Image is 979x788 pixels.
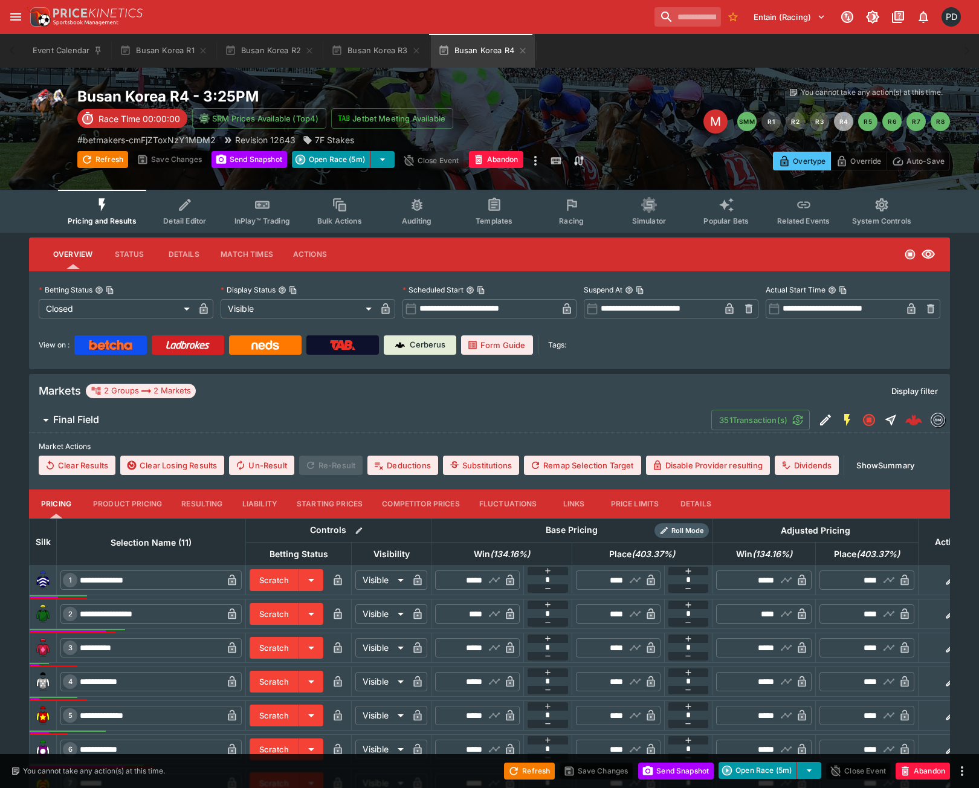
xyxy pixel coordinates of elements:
button: Starting Prices [287,489,372,518]
img: Neds [251,340,279,350]
span: Simulator [632,216,666,225]
button: Connected to PK [836,6,858,28]
span: Un-Result [229,456,294,475]
button: Scratch [250,738,299,760]
span: Mark an event as closed and abandoned. [896,764,950,776]
button: SGM Enabled [836,409,858,431]
button: Override [830,152,887,170]
button: Pricing [29,489,83,518]
button: 351Transaction(s) [711,410,810,430]
button: Actual Start TimeCopy To Clipboard [828,286,836,294]
span: 5 [66,711,75,720]
button: Send Snapshot [212,151,287,168]
div: Visible [355,570,408,590]
button: Straight [880,409,902,431]
p: Override [850,155,881,167]
button: Actions [283,240,337,269]
button: Refresh [77,151,128,168]
p: Scheduled Start [402,285,464,295]
button: Busan Korea R4 [431,34,535,68]
span: Re-Result [299,456,363,475]
button: Remap Selection Target [524,456,641,475]
span: Templates [476,216,512,225]
span: Mark an event as closed and abandoned. [469,153,523,165]
button: R5 [858,112,877,131]
p: You cannot take any action(s) at this time. [801,87,943,98]
button: Jetbet Meeting Available [331,108,453,129]
svg: Closed [862,413,876,427]
button: Status [102,240,157,269]
button: Open Race (5m) [292,151,370,168]
nav: pagination navigation [737,112,950,131]
p: Display Status [221,285,276,295]
button: Scratch [250,671,299,693]
img: logo-cerberus--red.svg [905,412,922,428]
img: PriceKinetics [53,8,143,18]
button: Scratch [250,705,299,726]
img: Betcha [89,340,132,350]
button: Toggle light/dark mode [862,6,884,28]
a: 5bfbe0cc-8289-4b8d-aa32-61e6692710c2 [902,408,926,432]
span: 1 [66,576,74,584]
button: ShowSummary [849,456,922,475]
button: Abandon [896,763,950,780]
div: Edit Meeting [703,109,728,134]
div: Visible [355,740,408,759]
img: runner 2 [33,604,53,624]
button: Edit Detail [815,409,836,431]
button: R7 [906,112,926,131]
input: search [654,7,721,27]
button: Bulk edit [351,523,367,538]
span: Detail Editor [163,216,206,225]
img: runner 1 [33,570,53,590]
button: Overtype [773,152,831,170]
span: Related Events [777,216,830,225]
button: Busan Korea R1 [112,34,215,68]
span: Auditing [402,216,431,225]
span: Win(134.16%) [723,547,806,561]
button: R8 [931,112,950,131]
button: Scheduled StartCopy To Clipboard [466,286,474,294]
button: Dividends [775,456,839,475]
button: Paul Dicioccio [938,4,964,30]
button: R2 [786,112,805,131]
img: Cerberus [395,340,405,350]
img: runner 4 [33,672,53,691]
h6: Final Field [53,413,99,426]
span: Place(403.37%) [596,547,688,561]
button: Display filter [884,381,945,401]
button: No Bookmarks [723,7,743,27]
img: jetbet-logo.svg [338,112,350,124]
span: Pricing and Results [68,216,137,225]
button: Match Times [211,240,283,269]
p: Suspend At [584,285,622,295]
button: Busan Korea R3 [324,34,428,68]
div: Closed [39,299,194,318]
span: Popular Bets [703,216,749,225]
th: Silk [30,518,57,565]
button: SRM Prices Available (Top4) [192,108,326,129]
span: Visibility [360,547,423,561]
img: horse_racing.png [29,87,68,126]
button: Scratch [250,603,299,625]
label: Tags: [548,335,566,355]
div: Paul Dicioccio [942,7,961,27]
img: TabNZ [330,340,355,350]
span: Place(403.37%) [821,547,913,561]
svg: Closed [904,248,916,260]
button: Scratch [250,637,299,659]
div: 2 Groups 2 Markets [91,384,191,398]
button: Copy To Clipboard [839,286,847,294]
span: 4 [66,677,75,686]
button: Scratch [250,569,299,591]
span: System Controls [852,216,911,225]
em: ( 134.16 %) [752,547,792,561]
button: R1 [761,112,781,131]
button: Copy To Clipboard [106,286,114,294]
button: Send Snapshot [638,763,714,780]
div: Visible [355,672,408,691]
p: Overtype [793,155,826,167]
span: Roll Mode [667,526,709,536]
p: Revision 12643 [235,134,296,146]
div: Visible [221,299,376,318]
